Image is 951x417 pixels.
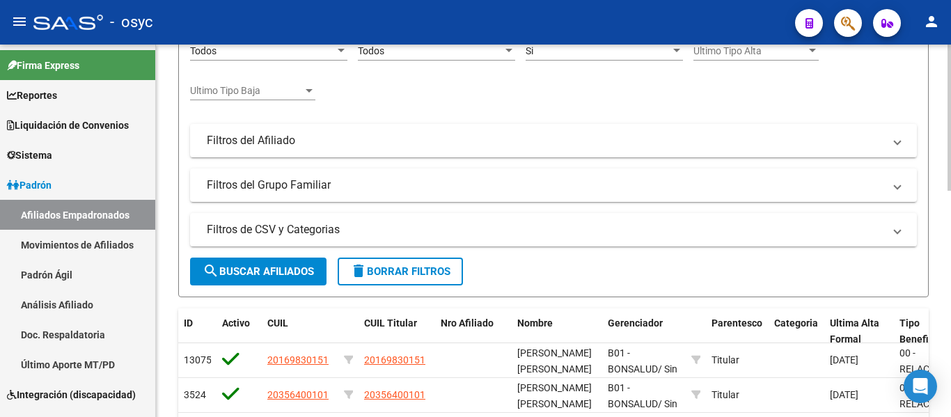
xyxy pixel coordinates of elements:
[512,308,602,354] datatable-header-cell: Nombre
[190,85,303,97] span: Ultimo Tipo Baja
[712,354,739,365] span: Titular
[602,308,686,354] datatable-header-cell: Gerenciador
[608,317,663,329] span: Gerenciador
[262,308,338,354] datatable-header-cell: CUIL
[359,308,435,354] datatable-header-cell: CUIL Titular
[904,370,937,403] div: Open Intercom Messenger
[517,347,592,375] span: [PERSON_NAME] [PERSON_NAME]
[203,262,219,279] mat-icon: search
[190,168,917,202] mat-expansion-panel-header: Filtros del Grupo Familiar
[923,13,940,30] mat-icon: person
[190,45,217,56] span: Todos
[190,124,917,157] mat-expansion-panel-header: Filtros del Afiliado
[178,308,217,354] datatable-header-cell: ID
[526,45,533,56] span: Si
[222,317,250,329] span: Activo
[267,389,329,400] span: 20356400101
[441,317,494,329] span: Nro Afiliado
[364,389,425,400] span: 20356400101
[11,13,28,30] mat-icon: menu
[350,265,450,278] span: Borrar Filtros
[7,58,79,73] span: Firma Express
[7,88,57,103] span: Reportes
[338,258,463,285] button: Borrar Filtros
[350,262,367,279] mat-icon: delete
[7,387,136,402] span: Integración (discapacidad)
[190,213,917,246] mat-expansion-panel-header: Filtros de CSV y Categorias
[830,317,879,345] span: Ultima Alta Formal
[207,133,883,148] mat-panel-title: Filtros del Afiliado
[830,387,888,403] div: [DATE]
[712,317,762,329] span: Parentesco
[207,178,883,193] mat-panel-title: Filtros del Grupo Familiar
[184,389,206,400] span: 3524
[608,382,658,409] span: B01 - BONSALUD
[608,347,658,375] span: B01 - BONSALUD
[364,317,417,329] span: CUIL Titular
[190,258,327,285] button: Buscar Afiliados
[894,308,950,354] datatable-header-cell: Tipo Beneficiario
[217,308,262,354] datatable-header-cell: Activo
[824,308,894,354] datatable-header-cell: Ultima Alta Formal
[517,382,592,409] span: [PERSON_NAME] [PERSON_NAME]
[207,222,883,237] mat-panel-title: Filtros de CSV y Categorias
[203,265,314,278] span: Buscar Afiliados
[184,354,212,365] span: 13075
[706,308,769,354] datatable-header-cell: Parentesco
[712,389,739,400] span: Titular
[267,354,329,365] span: 20169830151
[364,354,425,365] span: 20169830151
[7,148,52,163] span: Sistema
[435,308,512,354] datatable-header-cell: Nro Afiliado
[7,178,52,193] span: Padrón
[830,352,888,368] div: [DATE]
[693,45,806,57] span: Ultimo Tipo Alta
[110,7,153,38] span: - osyc
[358,45,384,56] span: Todos
[517,317,553,329] span: Nombre
[7,118,129,133] span: Liquidación de Convenios
[774,317,818,329] span: Categoria
[769,308,824,354] datatable-header-cell: Categoria
[184,317,193,329] span: ID
[267,317,288,329] span: CUIL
